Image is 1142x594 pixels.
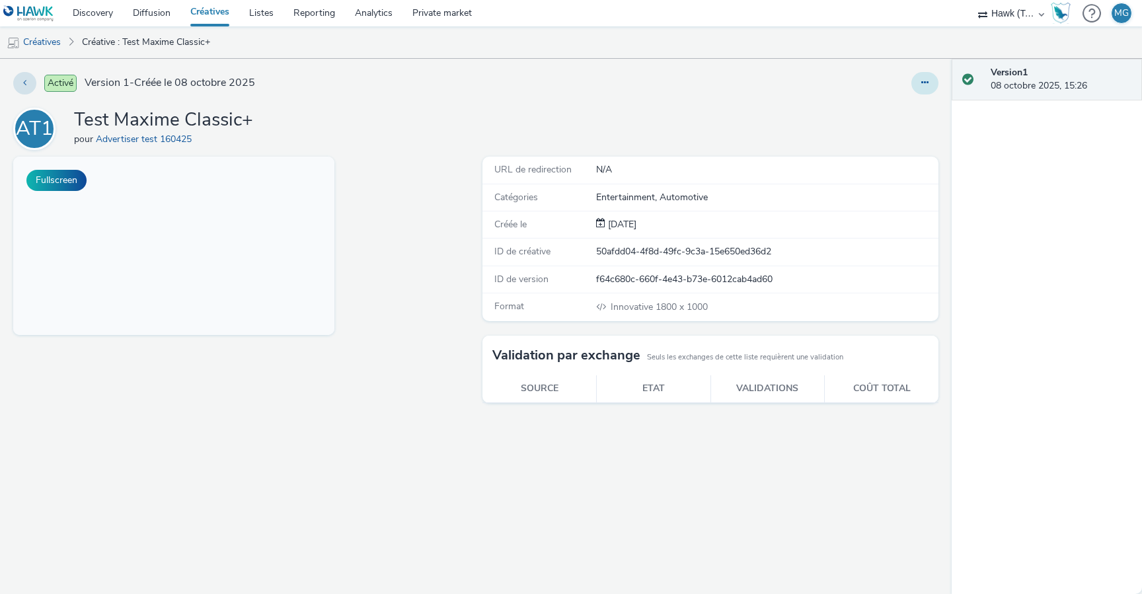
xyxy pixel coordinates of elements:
span: Activé [44,75,77,92]
span: Catégories [494,191,538,204]
h1: Test Maxime Classic+ [74,108,253,133]
span: ID de créative [494,245,551,258]
a: Hawk Academy [1051,3,1076,24]
span: Innovative [611,301,656,313]
span: [DATE] [605,218,636,231]
img: mobile [7,36,20,50]
th: Etat [597,375,711,402]
th: Validations [710,375,825,402]
div: Création 08 octobre 2025, 15:26 [605,218,636,231]
span: 1800 x 1000 [609,301,708,313]
span: Format [494,300,524,313]
img: Hawk Academy [1051,3,1071,24]
small: Seuls les exchanges de cette liste requièrent une validation [647,352,843,363]
div: MG [1114,3,1129,23]
span: N/A [596,163,612,176]
span: ID de version [494,273,549,285]
a: Advertiser test 160425 [96,133,197,145]
span: URL de redirection [494,163,572,176]
th: Coût total [825,375,939,402]
span: Créée le [494,218,527,231]
button: Fullscreen [26,170,87,191]
h3: Validation par exchange [492,346,640,365]
span: pour [74,133,96,145]
a: AT1 [13,122,61,135]
div: f64c680c-660f-4e43-b73e-6012cab4ad60 [596,273,937,286]
div: Entertainment, Automotive [596,191,937,204]
div: AT1 [16,110,53,147]
a: Créative : Test Maxime Classic+ [75,26,217,58]
th: Source [482,375,597,402]
span: Version 1 - Créée le 08 octobre 2025 [85,75,255,91]
div: 50afdd04-4f8d-49fc-9c3a-15e650ed36d2 [596,245,937,258]
img: undefined Logo [3,5,54,22]
strong: Version 1 [991,66,1028,79]
div: 08 octobre 2025, 15:26 [991,66,1131,93]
